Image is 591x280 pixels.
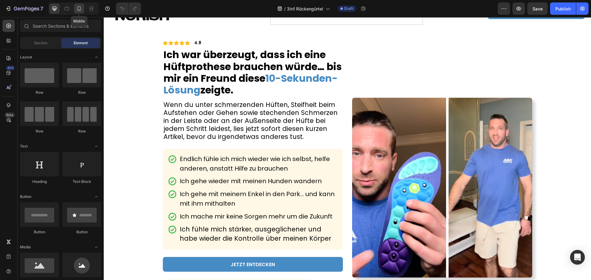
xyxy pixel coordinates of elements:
[91,242,101,252] span: Toggle open
[20,54,32,60] span: Layout
[20,128,59,134] div: Row
[344,6,353,11] span: Draft
[20,179,59,184] div: Heading
[2,2,46,15] button: 7
[248,81,428,260] img: gempages_540356915696239843-3d9c5167-d200-42ce-b0df-93c6dd9983b4.png
[74,40,88,46] span: Element
[20,229,59,235] div: Button
[34,40,47,46] span: Section
[91,141,101,151] span: Toggle open
[40,5,43,12] p: 7
[550,2,576,15] button: Publish
[555,6,571,12] div: Publish
[570,250,585,265] div: Open Intercom Messenger
[91,192,101,202] span: Toggle open
[287,6,323,12] span: 3in1 Rückengürtel
[20,20,101,32] input: Search Sections & Elements
[116,2,141,15] div: Undo/Redo
[6,65,15,70] div: 450
[104,17,591,280] iframe: Design area
[533,6,543,11] span: Save
[127,244,171,251] span: JETZT ENTDECKEN
[5,112,15,117] div: Beta
[20,244,31,250] span: Media
[62,128,101,134] div: Row
[20,144,28,149] span: Text
[62,90,101,95] div: Row
[527,2,548,15] button: Save
[62,229,101,235] div: Button
[20,90,59,95] div: Row
[62,179,101,184] div: Text Block
[91,52,101,62] span: Toggle open
[20,194,31,199] span: Button
[284,6,286,12] span: /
